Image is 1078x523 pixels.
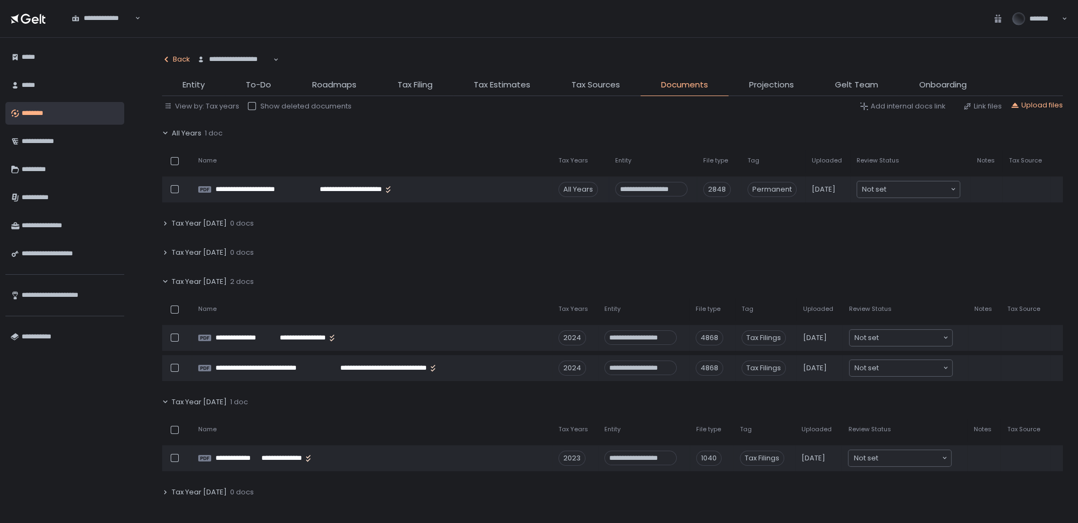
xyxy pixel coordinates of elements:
[615,157,631,165] span: Entity
[558,182,598,197] div: All Years
[162,49,190,70] button: Back
[974,305,992,313] span: Notes
[558,361,586,376] div: 2024
[740,451,784,466] span: Tax Filings
[1007,305,1040,313] span: Tax Source
[879,363,942,373] input: Search for option
[886,184,949,195] input: Search for option
[853,453,878,464] span: Not set
[65,8,140,30] div: Search for option
[198,305,217,313] span: Name
[558,305,588,313] span: Tax Years
[197,64,272,75] input: Search for option
[696,305,720,313] span: File type
[862,184,886,195] span: Not set
[474,79,530,91] span: Tax Estimates
[1009,157,1042,165] span: Tax Source
[747,157,759,165] span: Tag
[1010,100,1063,110] button: Upload files
[850,360,952,376] div: Search for option
[172,397,227,407] span: Tax Year [DATE]
[230,277,254,287] span: 2 docs
[919,79,967,91] span: Onboarding
[812,157,842,165] span: Uploaded
[848,450,951,466] div: Search for option
[801,453,825,463] span: [DATE]
[696,425,721,433] span: File type
[857,181,960,198] div: Search for option
[164,101,239,111] button: View by: Tax years
[172,128,201,138] span: All Years
[183,79,205,91] span: Entity
[850,330,952,346] div: Search for option
[747,182,797,197] span: Permanent
[190,49,279,71] div: Search for option
[860,101,946,111] button: Add internal docs link
[558,451,585,466] div: 2023
[696,330,723,345] div: 4868
[172,248,227,257] span: Tax Year [DATE]
[742,361,786,376] span: Tax Filings
[246,79,271,91] span: To-Do
[558,330,586,345] div: 2024
[230,219,254,228] span: 0 docs
[72,23,134,34] input: Search for option
[661,79,708,91] span: Documents
[696,451,722,466] div: 1040
[198,157,217,165] span: Name
[803,305,833,313] span: Uploaded
[703,182,731,197] div: 2848
[1007,425,1040,433] span: Tax Source
[172,277,227,287] span: Tax Year [DATE]
[172,487,227,497] span: Tax Year [DATE]
[742,305,753,313] span: Tag
[878,453,941,464] input: Search for option
[803,363,826,373] span: [DATE]
[162,55,190,64] div: Back
[854,332,879,343] span: Not set
[696,361,723,376] div: 4868
[230,487,254,497] span: 0 docs
[857,157,899,165] span: Review Status
[172,219,227,228] span: Tax Year [DATE]
[749,79,794,91] span: Projections
[835,79,878,91] span: Gelt Team
[205,128,223,138] span: 1 doc
[977,157,995,165] span: Notes
[740,425,752,433] span: Tag
[974,425,992,433] span: Notes
[571,79,620,91] span: Tax Sources
[848,425,891,433] span: Review Status
[854,363,879,373] span: Not set
[604,305,621,313] span: Entity
[849,305,892,313] span: Review Status
[879,332,942,343] input: Search for option
[397,79,433,91] span: Tax Filing
[312,79,356,91] span: Roadmaps
[230,397,248,407] span: 1 doc
[198,425,217,433] span: Name
[801,425,832,433] span: Uploaded
[963,101,1002,111] button: Link files
[742,330,786,345] span: Tax Filings
[803,333,826,343] span: [DATE]
[703,157,728,165] span: File type
[230,248,254,257] span: 0 docs
[558,425,588,433] span: Tax Years
[604,425,621,433] span: Entity
[558,157,588,165] span: Tax Years
[812,185,836,194] span: [DATE]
